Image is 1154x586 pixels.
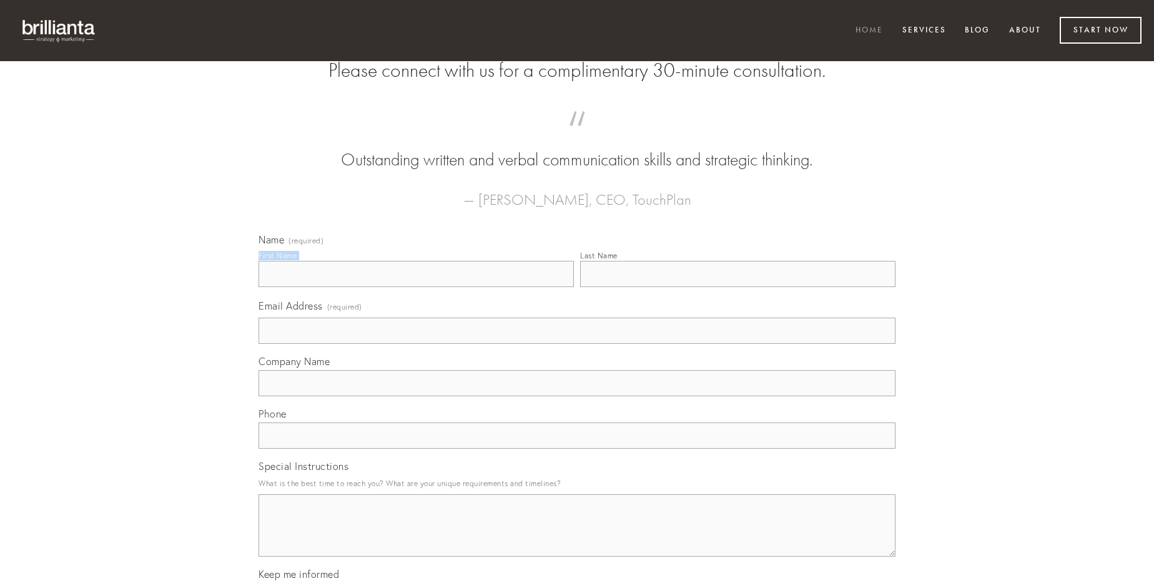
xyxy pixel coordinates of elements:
[259,300,323,312] span: Email Address
[1060,17,1142,44] a: Start Now
[259,460,348,472] span: Special Instructions
[259,233,284,246] span: Name
[327,298,362,315] span: (required)
[1001,21,1049,41] a: About
[259,251,297,260] div: First Name
[259,59,895,82] h2: Please connect with us for a complimentary 30-minute consultation.
[279,124,875,148] span: “
[580,251,618,260] div: Last Name
[12,12,106,49] img: brillianta - research, strategy, marketing
[288,237,323,245] span: (required)
[279,172,875,212] figcaption: — [PERSON_NAME], CEO, TouchPlan
[894,21,954,41] a: Services
[279,124,875,172] blockquote: Outstanding written and verbal communication skills and strategic thinking.
[259,475,895,492] p: What is the best time to reach you? What are your unique requirements and timelines?
[259,408,287,420] span: Phone
[957,21,998,41] a: Blog
[847,21,891,41] a: Home
[259,355,330,368] span: Company Name
[259,568,339,580] span: Keep me informed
